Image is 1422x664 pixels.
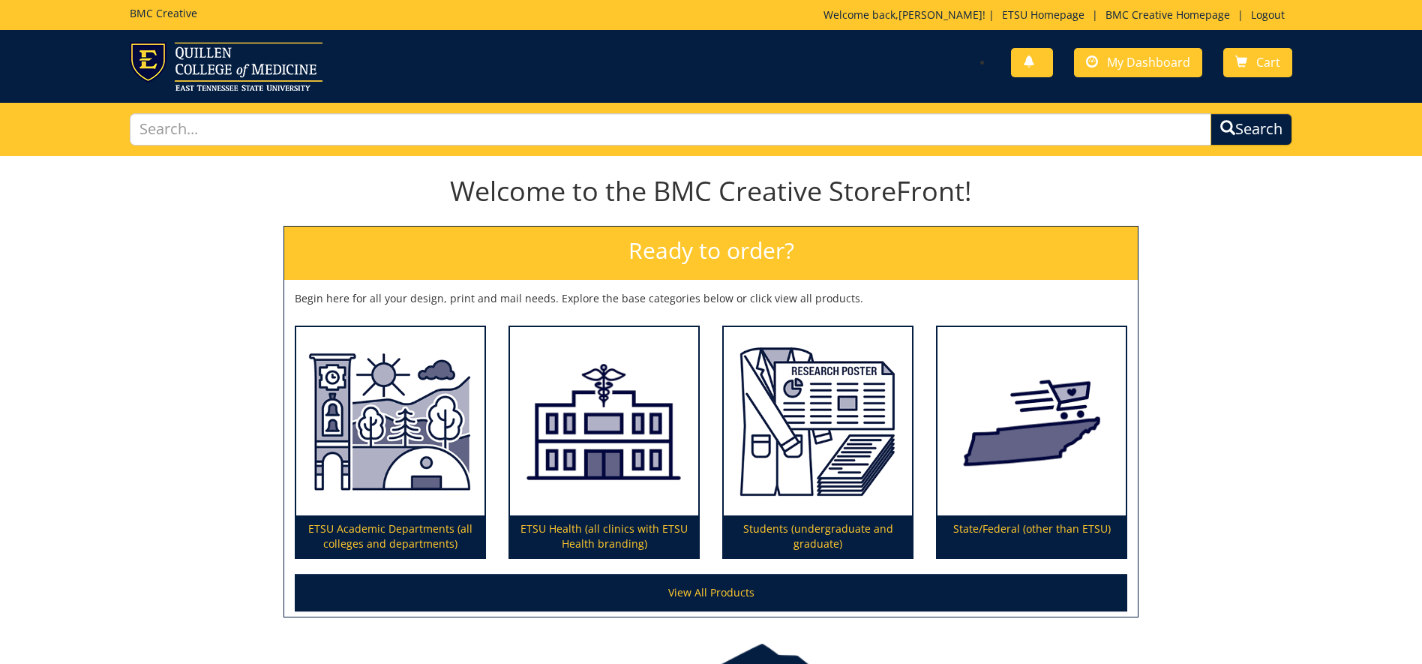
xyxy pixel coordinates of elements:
[1098,8,1237,22] a: BMC Creative Homepage
[823,8,1292,23] p: Welcome back, ! | | |
[296,327,484,516] img: ETSU Academic Departments (all colleges and departments)
[1074,48,1202,77] a: My Dashboard
[1243,8,1292,22] a: Logout
[130,42,322,91] img: ETSU logo
[130,8,197,19] h5: BMC Creative
[1256,54,1280,71] span: Cart
[510,327,698,558] a: ETSU Health (all clinics with ETSU Health branding)
[1223,48,1292,77] a: Cart
[1107,54,1190,71] span: My Dashboard
[130,113,1211,146] input: Search...
[994,8,1092,22] a: ETSU Homepage
[937,515,1126,557] p: State/Federal (other than ETSU)
[284,227,1138,280] h2: Ready to order?
[898,8,982,22] a: [PERSON_NAME]
[296,327,484,558] a: ETSU Academic Departments (all colleges and departments)
[724,327,912,516] img: Students (undergraduate and graduate)
[510,515,698,557] p: ETSU Health (all clinics with ETSU Health branding)
[283,176,1138,206] h1: Welcome to the BMC Creative StoreFront!
[1210,113,1292,146] button: Search
[724,515,912,557] p: Students (undergraduate and graduate)
[724,327,912,558] a: Students (undergraduate and graduate)
[296,515,484,557] p: ETSU Academic Departments (all colleges and departments)
[295,574,1127,611] a: View All Products
[937,327,1126,516] img: State/Federal (other than ETSU)
[510,327,698,516] img: ETSU Health (all clinics with ETSU Health branding)
[295,291,1127,306] p: Begin here for all your design, print and mail needs. Explore the base categories below or click ...
[937,327,1126,558] a: State/Federal (other than ETSU)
